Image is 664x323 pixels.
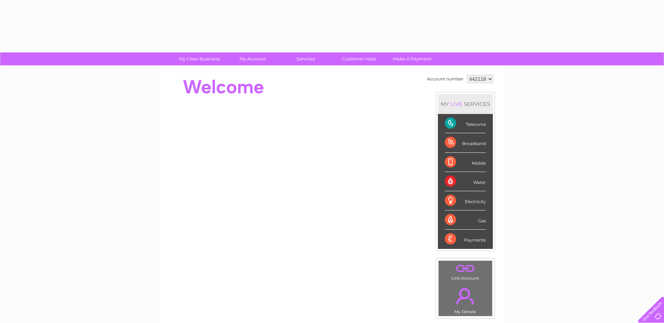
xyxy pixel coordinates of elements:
[440,263,490,275] a: .
[277,52,335,65] a: Services
[445,230,486,249] div: Payments
[383,52,441,65] a: Make A Payment
[445,133,486,152] div: Broadband
[438,282,492,316] td: My Details
[445,172,486,191] div: Water
[445,114,486,133] div: Telecoms
[425,73,465,85] td: Account number
[440,284,490,308] a: .
[170,52,228,65] a: My Clear Business
[445,153,486,172] div: Mobile
[438,260,492,282] td: Link Account
[330,52,388,65] a: Customer Help
[438,94,493,114] div: MY SERVICES
[445,191,486,210] div: Electricity
[224,52,281,65] a: My Account
[445,210,486,230] div: Gas
[449,101,464,107] div: LIVE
